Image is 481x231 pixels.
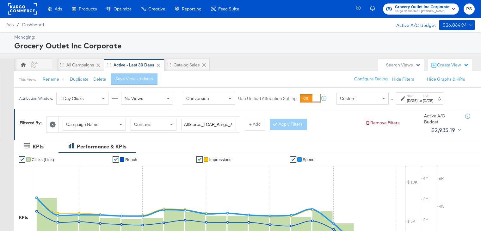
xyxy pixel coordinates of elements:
[60,96,84,101] span: 1 Day Clicks
[148,6,165,11] span: Creative
[167,63,171,66] div: Drag to reorder tab
[125,96,143,101] span: No Views
[174,62,200,68] div: Catalog Sales
[427,76,465,82] button: Hide Graphs & KPIs
[442,21,467,29] div: $26,864.94
[31,63,36,69] div: PS
[181,119,236,130] input: Enter a search term
[19,96,53,101] div: Attribution Window:
[423,94,433,98] label: End:
[383,3,459,15] button: Grocery Outlet Inc CorporateKargo Commerce - [PERSON_NAME]
[114,6,132,11] span: Optimize
[464,3,475,15] button: PS
[392,76,414,82] button: Hide Filters
[113,156,119,163] a: ✔
[429,125,462,135] button: $2,935.19
[431,125,455,135] div: $2,935.19
[340,96,355,101] span: Custom
[107,63,111,66] div: Drag to reorder tab
[186,96,209,101] span: Conversion
[93,76,106,82] button: Delete
[55,6,62,11] span: Ads
[38,74,71,85] button: Rename
[196,156,203,163] a: ✔
[19,77,36,82] div: This View:
[290,156,296,163] a: ✔
[437,62,469,68] div: Create View
[125,157,137,162] span: Reach
[350,73,392,85] button: Configure Pacing
[407,98,417,103] div: [DATE]
[245,119,265,130] button: + Add
[66,122,99,127] span: Campaign Name
[32,157,54,162] span: Clicks (Link)
[423,98,433,103] div: [DATE]
[14,22,22,27] span: /
[19,215,28,221] div: KPIs
[79,6,97,11] span: Products
[19,156,25,163] a: ✔
[182,6,201,11] span: Reporting
[14,40,473,51] div: Grocery Outlet Inc Corporate
[134,122,151,127] span: Contains
[407,94,417,98] label: Start:
[417,98,423,103] strong: to
[390,20,436,29] div: Active A/C Budget
[114,62,154,68] div: Active - Last 30 Days
[303,157,315,162] span: Spend
[209,157,231,162] span: Impressions
[395,4,449,10] span: Grocery Outlet Inc Corporate
[466,5,472,13] span: PS
[439,20,475,30] button: $26,864.94
[365,120,400,126] button: Remove Filters
[60,63,64,66] div: Drag to reorder tab
[77,143,126,150] div: Performance & KPIs
[70,76,89,82] button: Duplicate
[22,22,44,27] a: Dashboard
[238,96,298,102] label: Use Unified Attribution Setting:
[395,9,449,14] span: Kargo Commerce - [PERSON_NAME]
[14,34,473,40] div: Managing:
[218,6,239,11] span: Feed Suite
[389,98,395,101] span: ↑
[20,120,42,126] div: Filtered By:
[33,143,44,150] div: KPIs
[386,62,421,68] div: Search Views
[6,22,14,27] span: Ads
[424,113,459,125] div: Active A/C Budget
[66,62,94,68] div: All Campaigns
